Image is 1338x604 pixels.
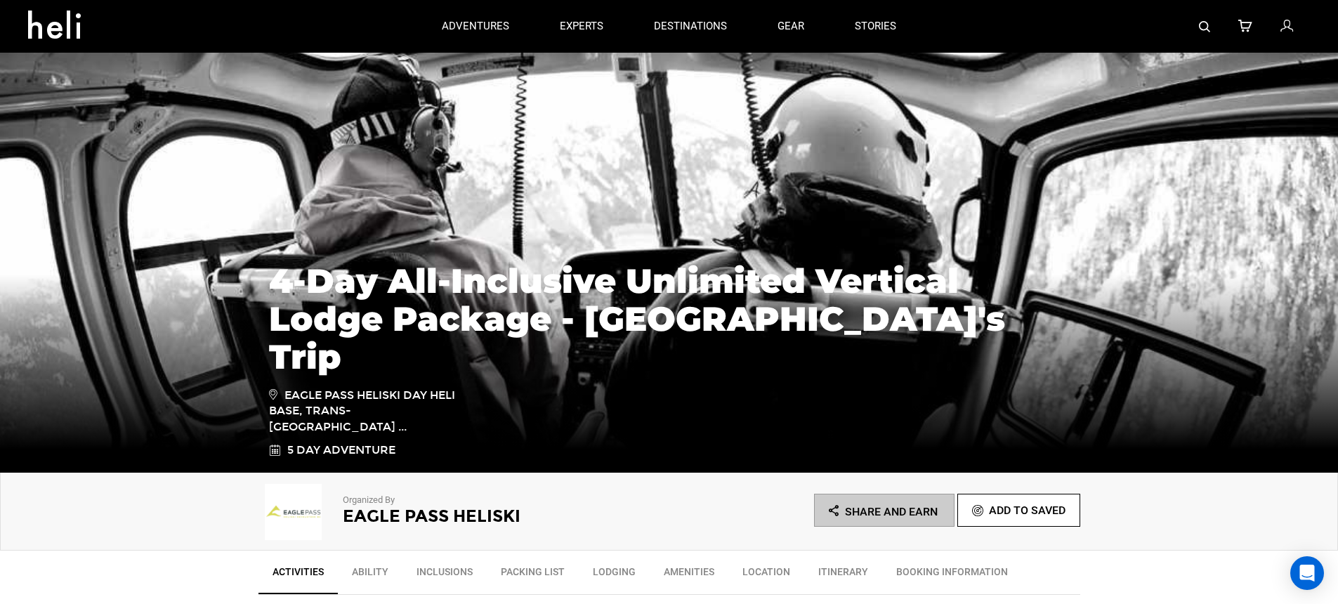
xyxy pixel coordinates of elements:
[882,558,1022,593] a: BOOKING INFORMATION
[579,558,650,593] a: Lodging
[487,558,579,593] a: Packing List
[1290,556,1324,590] div: Open Intercom Messenger
[258,484,329,540] img: bce35a57f002339d0472b514330e267c.png
[804,558,882,593] a: Itinerary
[269,262,1070,376] h1: 4-Day All-Inclusive Unlimited Vertical Lodge Package - [GEOGRAPHIC_DATA]'s Trip
[728,558,804,593] a: Location
[654,19,727,34] p: destinations
[343,494,631,507] p: Organized By
[1199,21,1210,32] img: search-bar-icon.svg
[650,558,728,593] a: Amenities
[343,507,631,525] h2: Eagle Pass Heliski
[442,19,509,34] p: adventures
[338,558,402,593] a: Ability
[989,504,1065,517] span: Add To Saved
[287,442,395,459] span: 5 Day Adventure
[560,19,603,34] p: experts
[402,558,487,593] a: Inclusions
[258,558,338,594] a: Activities
[269,386,469,436] span: Eagle Pass Heliski Day Heli Base, Trans-[GEOGRAPHIC_DATA] ...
